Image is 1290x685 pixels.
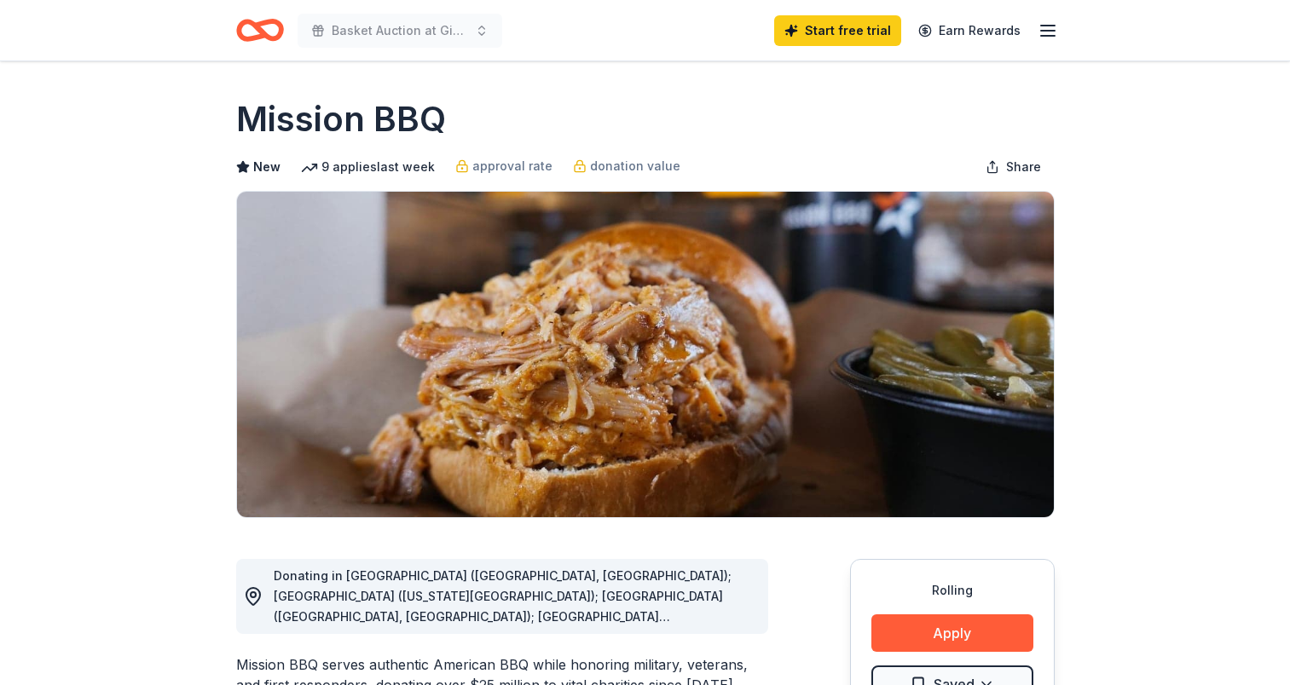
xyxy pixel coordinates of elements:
[236,95,446,143] h1: Mission BBQ
[237,192,1054,517] img: Image for Mission BBQ
[590,156,680,176] span: donation value
[298,14,502,48] button: Basket Auction at Gibbstown Day
[1006,157,1041,177] span: Share
[253,157,281,177] span: New
[472,156,552,176] span: approval rate
[236,10,284,50] a: Home
[455,156,552,176] a: approval rate
[972,150,1055,184] button: Share
[908,15,1031,46] a: Earn Rewards
[332,20,468,41] span: Basket Auction at Gibbstown Day
[301,157,435,177] div: 9 applies last week
[871,580,1033,601] div: Rolling
[871,614,1033,652] button: Apply
[573,156,680,176] a: donation value
[774,15,901,46] a: Start free trial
